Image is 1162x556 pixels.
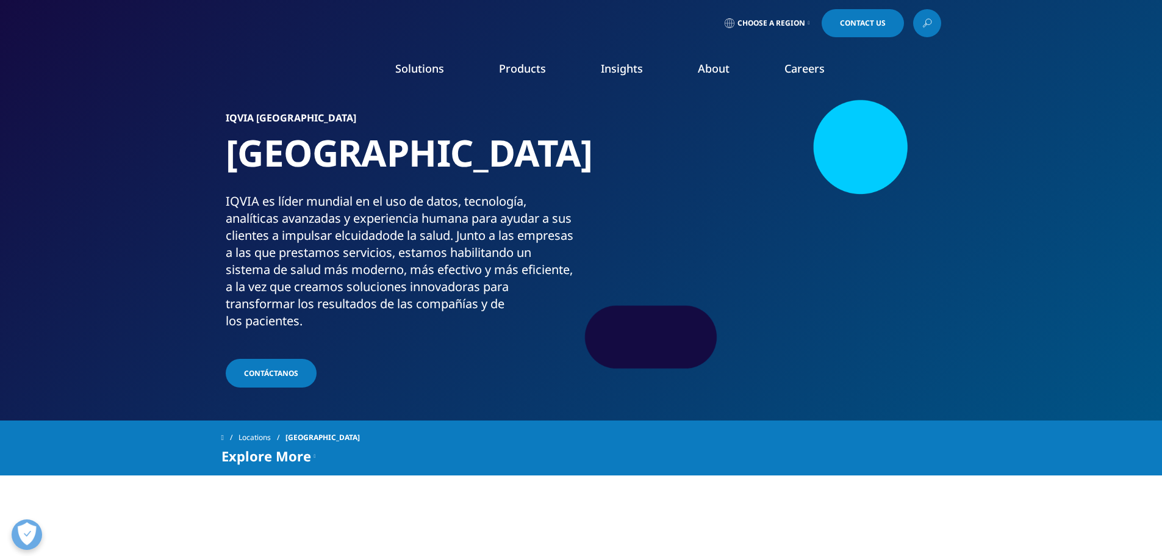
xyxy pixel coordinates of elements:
[226,130,576,193] h1: [GEOGRAPHIC_DATA]
[324,43,941,100] nav: Primary
[226,113,576,130] h6: IQVIA [GEOGRAPHIC_DATA]
[499,61,546,76] a: Products
[12,519,42,550] button: Abrir preferencias
[737,18,805,28] span: Choose a Region
[784,61,825,76] a: Careers
[345,227,390,244] span: cuidado
[226,359,317,388] a: Contáctanos
[221,449,311,463] span: Explore More
[822,9,904,37] a: Contact Us
[238,427,285,449] a: Locations
[226,193,576,337] p: IQVIA es líder mundial en el uso de datos, tecnología, analíticas avanzadas y experiencia humana ...
[244,368,298,378] span: Contáctanos
[285,427,360,449] span: [GEOGRAPHIC_DATA]
[601,61,643,76] a: Insights
[610,113,936,357] img: 103_brainstorm-on-glass-window.jpg
[395,61,444,76] a: Solutions
[840,20,886,27] span: Contact Us
[698,61,730,76] a: About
